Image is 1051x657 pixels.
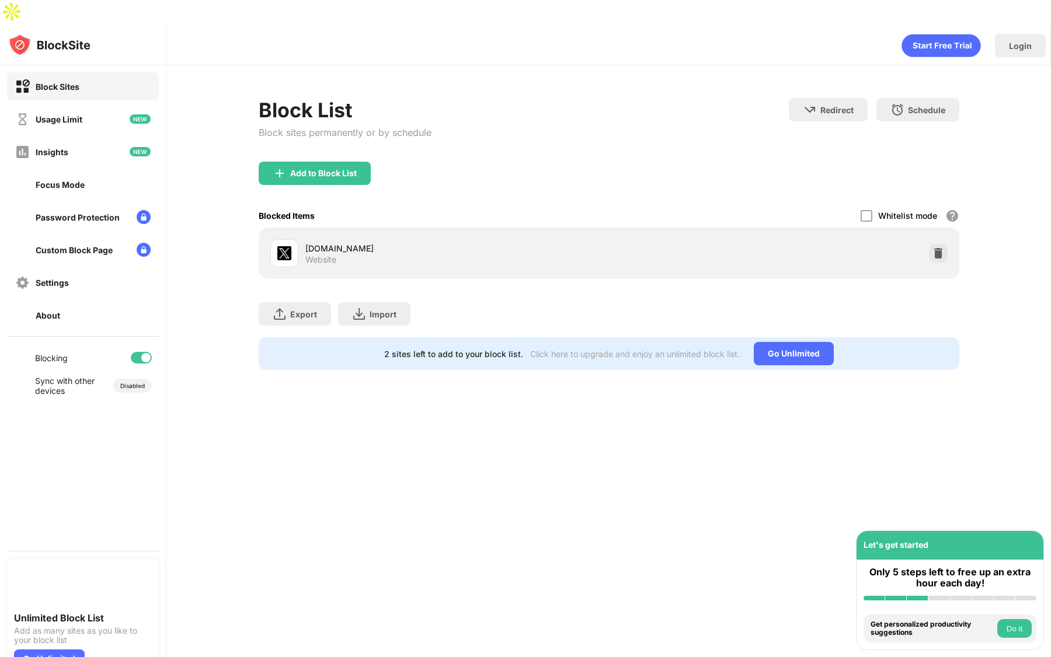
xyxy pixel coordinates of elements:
img: omni-setup-toggle.svg [1025,539,1036,551]
div: Add as many sites as you like to your block list [14,626,152,645]
div: Import [370,309,396,319]
div: Settings [36,278,69,288]
img: x-button.svg [941,349,950,358]
div: [DOMAIN_NAME] [305,242,609,254]
img: sync-icon.svg [14,379,28,393]
img: focus-off.svg [15,177,30,192]
div: About [36,310,60,320]
div: Click here to upgrade and enjoy an unlimited block list. [530,349,740,359]
div: Blocked Items [259,211,315,221]
div: 2 sites left to add to your block list. [384,349,523,359]
div: Website [305,254,336,265]
img: favicons [277,246,291,260]
img: block-on.svg [15,79,30,94]
div: Block List [259,98,431,122]
img: logo-blocksite.svg [8,33,91,57]
img: settings-off.svg [15,275,30,290]
div: Sync with other devices [35,376,95,396]
div: Block sites permanently or by schedule [259,127,431,138]
div: Insights [36,147,68,157]
div: Block Sites [36,82,79,92]
img: push-block-list.svg [14,565,56,607]
img: lock-menu.svg [137,243,151,257]
div: Unlimited Block List [14,612,152,624]
div: Add to Block List [290,169,357,178]
div: Get personalized productivity suggestions [871,620,994,637]
img: new-icon.svg [130,114,151,124]
div: Usage Limit [36,114,82,124]
div: Go Unlimited [754,342,834,365]
img: blocking-icon.svg [14,351,28,365]
div: Let's get started [864,540,928,550]
div: Password Protection [36,212,120,222]
img: insights-off.svg [15,145,30,159]
img: lock-menu.svg [137,210,151,224]
div: Focus Mode [36,180,85,190]
div: Custom Block Page [36,245,113,255]
div: Whitelist mode [878,211,937,221]
div: Export [290,309,317,319]
div: Blocking [35,353,68,363]
img: eye-not-visible.svg [1008,539,1020,551]
img: new-icon.svg [130,147,151,156]
img: password-protection-off.svg [15,210,30,225]
img: customize-block-page-off.svg [15,243,30,257]
div: Disabled [120,382,145,389]
button: Do it [997,619,1032,638]
iframe: Sign in with Google Dialog [811,12,1039,147]
img: about-off.svg [15,308,30,323]
div: Only 5 steps left to free up an extra hour each day! [864,567,1036,589]
img: time-usage-off.svg [15,112,30,127]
